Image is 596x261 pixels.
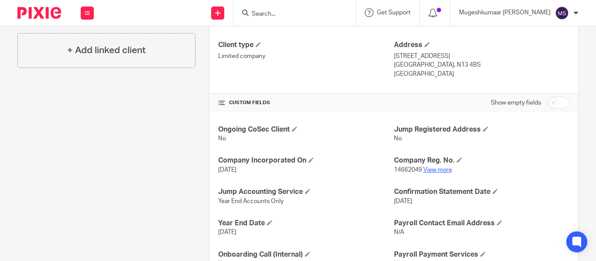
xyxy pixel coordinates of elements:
[459,8,551,17] p: Mugeshkumaar [PERSON_NAME]
[394,219,569,228] h4: Payroll Contact Email Address
[394,250,569,259] h4: Payroll Payment Services
[218,125,394,134] h4: Ongoing CoSec Client
[555,6,569,20] img: svg%3E
[394,136,402,142] span: No
[394,41,569,50] h4: Address
[394,52,569,61] p: [STREET_ADDRESS]
[218,198,284,204] span: Year End Accounts Only
[67,44,146,57] h4: + Add linked client
[377,10,411,16] span: Get Support
[394,198,412,204] span: [DATE]
[218,41,394,50] h4: Client type
[218,99,394,106] h4: CUSTOM FIELDS
[394,167,422,173] span: 14662049
[17,7,61,19] img: Pixie
[491,98,541,107] label: Show empty fields
[394,61,569,69] p: [GEOGRAPHIC_DATA], N13 4BS
[218,219,394,228] h4: Year End Date
[423,167,452,173] a: View more
[218,167,236,173] span: [DATE]
[394,125,569,134] h4: Jump Registered Address
[218,136,226,142] span: No
[251,10,329,18] input: Search
[394,229,404,235] span: N/A
[218,229,236,235] span: [DATE]
[218,187,394,197] h4: Jump Accounting Service
[394,156,569,165] h4: Company Reg. No.
[394,187,569,197] h4: Confirmation Statement Date
[218,52,394,61] p: Limited company
[218,156,394,165] h4: Company Incorporated On
[218,250,394,259] h4: Onboarding Call (Internal)
[394,70,569,78] p: [GEOGRAPHIC_DATA]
